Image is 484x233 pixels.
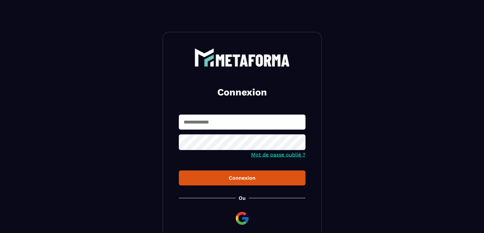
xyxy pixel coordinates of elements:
a: logo [179,48,305,67]
div: Connexion [184,175,300,181]
a: Mot de passe oublié ? [251,152,305,158]
img: logo [194,48,290,67]
p: Ou [239,195,246,201]
img: google [235,211,250,226]
h2: Connexion [186,86,298,99]
button: Connexion [179,170,305,185]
